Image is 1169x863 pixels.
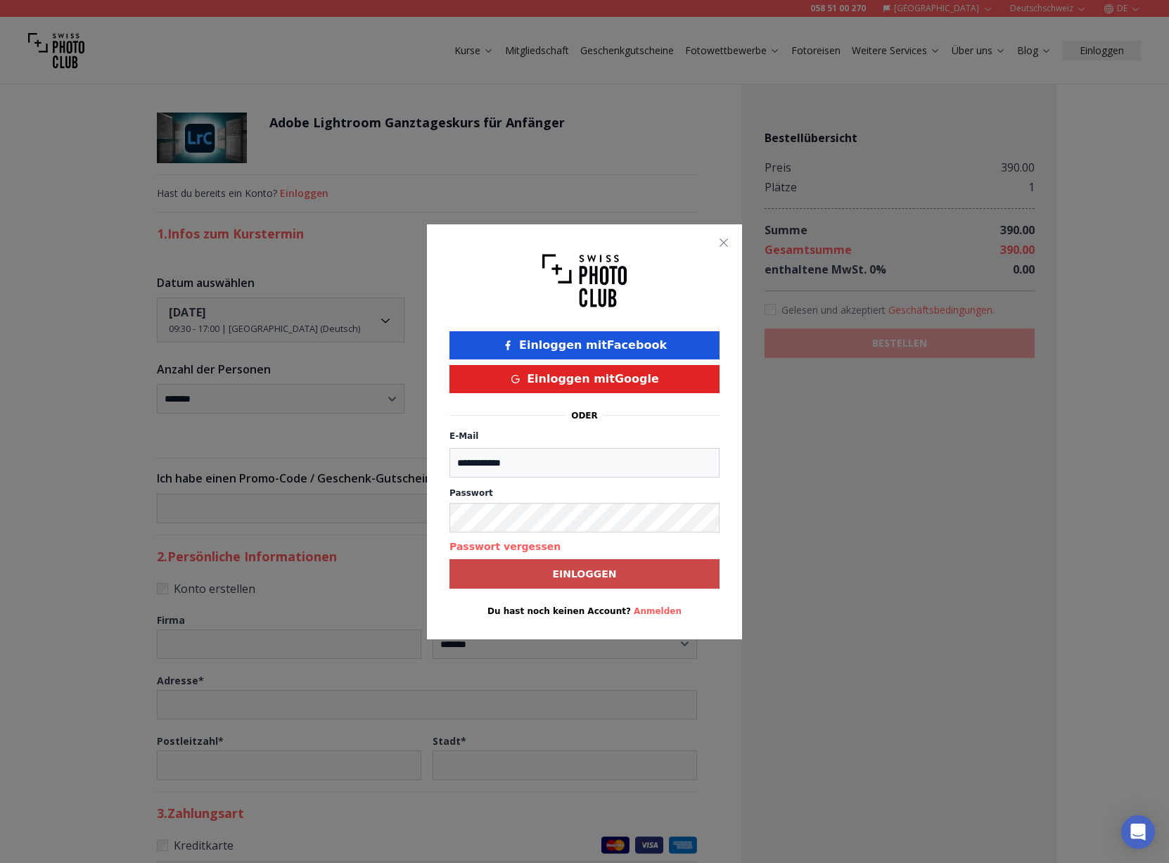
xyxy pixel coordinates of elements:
[449,331,720,359] button: Einloggen mitFacebook
[449,539,561,554] button: Passwort vergessen
[552,567,616,581] b: Einloggen
[449,487,720,499] label: Passwort
[449,606,720,617] p: Du hast noch keinen Account?
[449,431,478,441] label: E-Mail
[542,247,627,314] img: Swiss photo club
[571,410,598,421] p: oder
[634,606,682,617] button: Anmelden
[449,365,720,393] button: Einloggen mitGoogle
[449,559,720,589] button: Einloggen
